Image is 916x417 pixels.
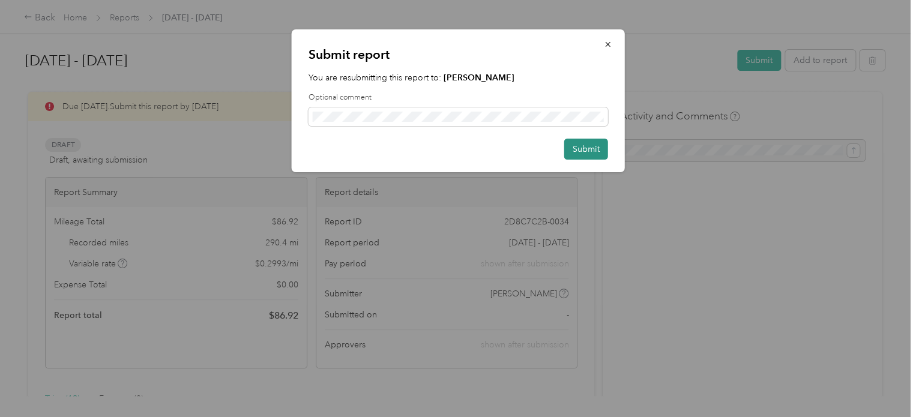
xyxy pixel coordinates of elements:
[309,71,608,84] p: You are resubmitting this report to:
[444,73,514,83] strong: [PERSON_NAME]
[564,139,608,160] button: Submit
[309,46,608,63] p: Submit report
[849,350,916,417] iframe: Everlance-gr Chat Button Frame
[309,92,608,103] label: Optional comment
